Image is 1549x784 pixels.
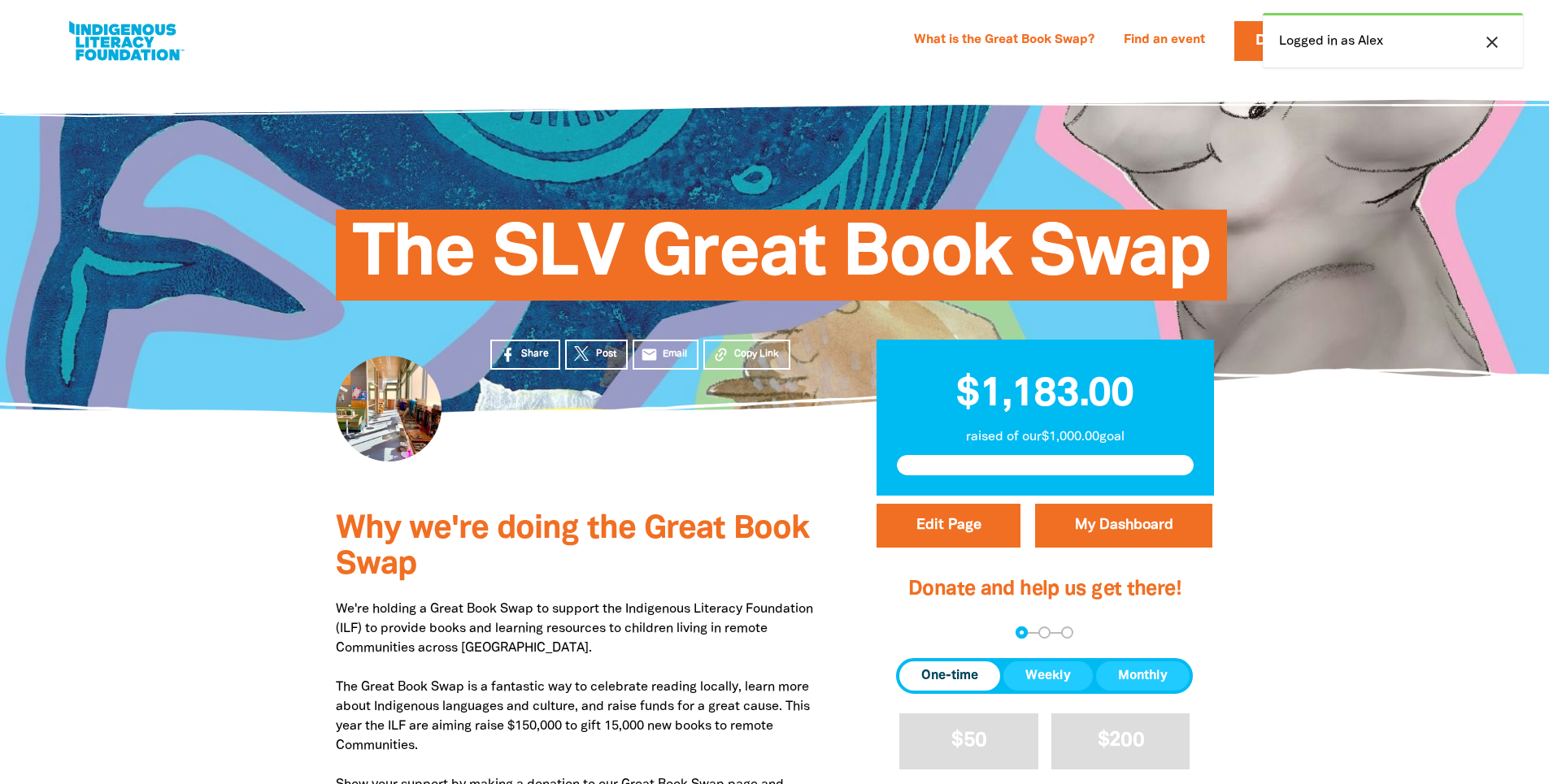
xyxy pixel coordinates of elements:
[336,514,809,580] span: Why we're doing the Great Book Swap
[596,347,616,362] span: Post
[956,376,1133,414] span: $1,183.00
[1025,666,1071,686] span: Weekly
[703,340,790,370] button: Copy Link
[896,658,1193,694] div: Donation frequency
[1003,661,1093,691] button: Weekly
[1035,504,1212,548] a: My Dashboard
[1477,32,1507,53] button: close
[904,28,1104,54] a: What is the Great Book Swap?
[734,347,779,362] span: Copy Link
[663,347,687,362] span: Email
[921,666,978,686] span: One-time
[565,340,628,370] a: Post
[1482,32,1502,52] i: close
[1096,661,1190,691] button: Monthly
[899,661,1000,691] button: One-time
[951,731,986,750] span: $50
[521,347,549,362] span: Share
[1263,13,1523,67] div: Logged in as Alex
[641,346,658,363] i: email
[908,580,1181,599] span: Donate and help us get there!
[352,222,1211,301] span: The SLV Great Book Swap
[1051,713,1190,769] button: $200
[1038,626,1051,639] button: Navigate to step 2 of 3 to enter your details
[1098,731,1144,750] span: $200
[1118,666,1168,686] span: Monthly
[490,340,560,370] a: Share
[897,427,1194,447] p: raised of our $1,000.00 goal
[1234,21,1337,61] a: Donate
[633,340,699,370] a: emailEmail
[1016,626,1028,639] button: Navigate to step 1 of 3 to enter your donation amount
[1114,28,1215,54] a: Find an event
[1061,626,1073,639] button: Navigate to step 3 of 3 to enter your payment details
[899,713,1038,769] button: $50
[877,504,1020,548] button: Edit Page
